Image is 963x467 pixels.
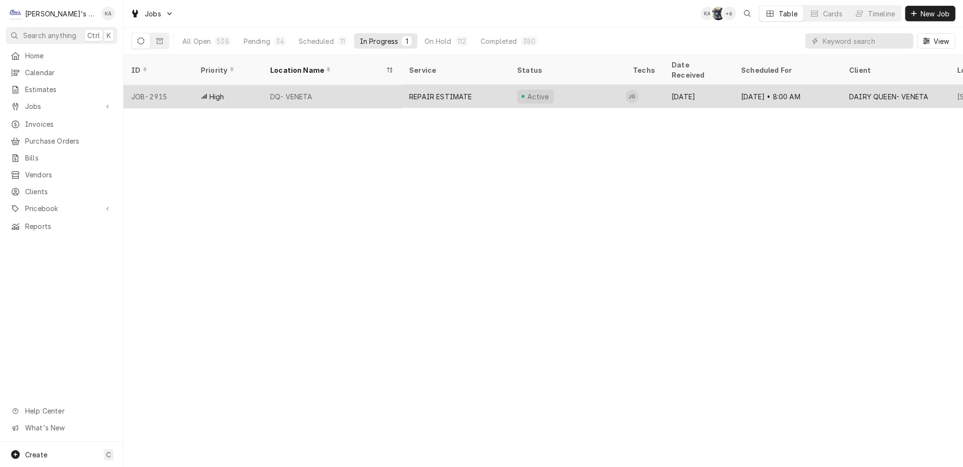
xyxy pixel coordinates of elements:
div: 112 [457,36,466,46]
div: JG [625,90,639,103]
span: Calendar [25,67,112,78]
div: + 6 [722,7,736,20]
div: Pending [244,36,270,46]
a: Home [6,48,117,64]
span: Pricebook [25,203,98,213]
div: Cards [823,9,842,19]
a: Go to Jobs [126,6,178,22]
div: [PERSON_NAME]'s Refrigeration [25,9,96,19]
div: Client [849,65,940,75]
div: 1 [404,36,410,46]
div: JOB-2915 [124,85,193,108]
button: New Job [905,6,955,21]
div: Priority [201,65,253,75]
div: 11 [340,36,345,46]
div: ID [131,65,183,75]
div: REPAIR ESTIMATE [409,92,472,102]
button: Open search [740,6,755,21]
a: Go to Help Center [6,403,117,419]
div: 380 [523,36,536,46]
span: Estimates [25,84,112,94]
div: Timeline [868,9,895,19]
div: SB [712,7,725,20]
button: View [917,33,955,49]
span: Jobs [25,101,98,111]
a: Go to Pricebook [6,200,117,216]
span: Ctrl [87,30,100,40]
div: C [9,7,22,20]
a: Purchase Orders [6,133,117,149]
span: What's New [25,423,111,433]
span: Home [25,51,112,61]
div: Sarah Bendele's Avatar [712,7,725,20]
div: Active [526,92,550,102]
span: K [107,30,111,40]
a: Clients [6,184,117,200]
a: Vendors [6,167,117,183]
span: Vendors [25,170,112,180]
a: Estimates [6,81,117,97]
span: View [931,36,951,46]
div: Korey Austin's Avatar [701,7,714,20]
input: Keyword search [823,33,908,49]
div: Date Received [672,60,724,80]
div: Completed [481,36,517,46]
div: Techs [633,65,656,75]
div: Korey Austin's Avatar [101,7,115,20]
span: Invoices [25,119,112,129]
span: Jobs [145,9,161,19]
a: Invoices [6,116,117,132]
span: C [106,450,111,460]
span: Clients [25,187,112,197]
div: 538 [217,36,229,46]
div: Scheduled [299,36,333,46]
div: Scheduled For [741,65,832,75]
a: Go to What's New [6,420,117,436]
span: Help Center [25,406,111,416]
div: KA [701,7,714,20]
a: Go to Jobs [6,98,117,114]
div: [DATE] [664,85,733,108]
div: In Progress [360,36,399,46]
span: High [209,92,224,102]
div: 34 [276,36,284,46]
div: Status [517,65,616,75]
span: Search anything [23,30,76,40]
a: Calendar [6,65,117,80]
div: KA [101,7,115,20]
div: Location Name [270,65,384,75]
span: Reports [25,221,112,231]
a: Reports [6,218,117,234]
div: Johnny Guerra's Avatar [625,90,639,103]
a: Bills [6,150,117,166]
div: All Open [182,36,211,46]
div: Clay's Refrigeration's Avatar [9,7,22,20]
span: Purchase Orders [25,136,112,146]
div: DQ- VENETA [270,92,313,102]
div: DAIRY QUEEN- VENETA [849,92,928,102]
span: Bills [25,153,112,163]
div: On Hold [424,36,451,46]
span: Create [25,451,47,459]
div: Table [779,9,798,19]
div: Service [409,65,500,75]
div: [DATE] • 8:00 AM [733,85,841,108]
button: Search anythingCtrlK [6,27,117,44]
span: New Job [919,9,951,19]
